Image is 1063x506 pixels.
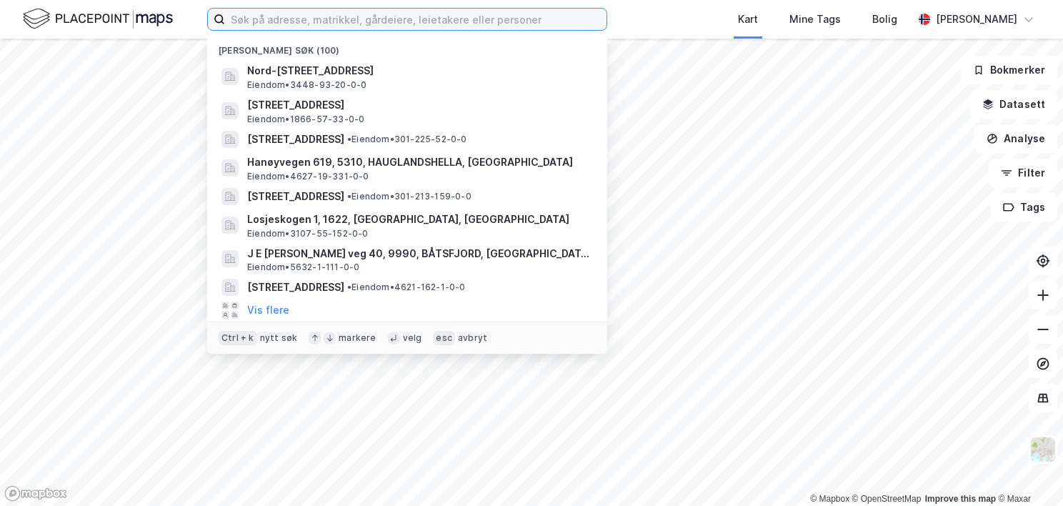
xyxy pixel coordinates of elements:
div: Mine Tags [789,11,841,28]
span: Eiendom • 5632-1-111-0-0 [247,262,359,273]
span: [STREET_ADDRESS] [247,188,344,205]
iframe: Chat Widget [992,437,1063,506]
span: Eiendom • 3107-55-152-0-0 [247,228,369,239]
a: Mapbox [810,494,849,504]
span: Nord-[STREET_ADDRESS] [247,62,590,79]
span: Eiendom • 4627-19-331-0-0 [247,171,369,182]
span: Losjeskogen 1, 1622, [GEOGRAPHIC_DATA], [GEOGRAPHIC_DATA] [247,211,590,228]
button: Datasett [970,90,1057,119]
span: [STREET_ADDRESS] [247,96,590,114]
div: Ctrl + k [219,331,257,345]
div: velg [403,332,422,344]
span: Eiendom • 1866-57-33-0-0 [247,114,364,125]
a: Mapbox homepage [4,485,67,502]
div: [PERSON_NAME] søk (100) [207,34,607,59]
span: [STREET_ADDRESS] [247,279,344,296]
span: • [347,134,351,144]
img: logo.f888ab2527a4732fd821a326f86c7f29.svg [23,6,173,31]
div: esc [433,331,455,345]
span: Hanøyvegen 619, 5310, HAUGLANDSHELLA, [GEOGRAPHIC_DATA] [247,154,590,171]
button: Analyse [974,124,1057,153]
div: Bolig [872,11,897,28]
button: Filter [989,159,1057,187]
div: nytt søk [260,332,298,344]
div: Kart [738,11,758,28]
span: [STREET_ADDRESS] [247,131,344,148]
button: Bokmerker [961,56,1057,84]
span: Eiendom • 301-225-52-0-0 [347,134,467,145]
span: • [347,191,351,202]
button: Tags [991,193,1057,222]
span: Eiendom • 301-213-159-0-0 [347,191,471,202]
button: Vis flere [247,302,289,319]
img: Z [1029,436,1057,463]
div: avbryt [458,332,487,344]
a: OpenStreetMap [852,494,922,504]
span: Eiendom • 3448-93-20-0-0 [247,79,366,91]
input: Søk på adresse, matrikkel, gårdeiere, leietakere eller personer [225,9,607,30]
span: Eiendom • 4621-162-1-0-0 [347,282,466,293]
span: • [347,282,351,292]
div: [PERSON_NAME] [936,11,1017,28]
span: J E [PERSON_NAME] veg 40, 9990, BÅTSFJORD, [GEOGRAPHIC_DATA] [247,245,590,262]
a: Improve this map [925,494,996,504]
div: markere [339,332,376,344]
